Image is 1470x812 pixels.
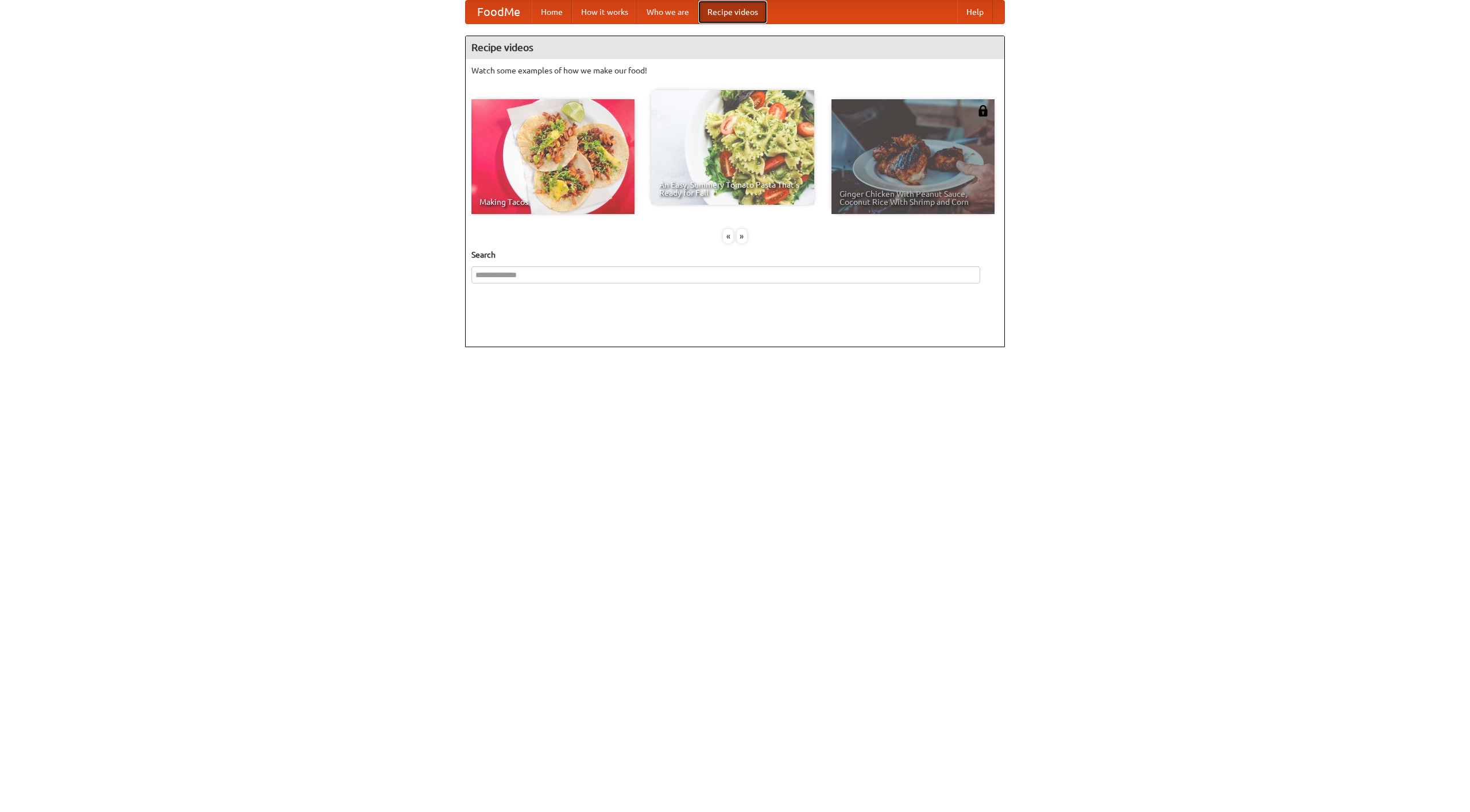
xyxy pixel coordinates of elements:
a: Home [532,1,572,24]
img: 483408.png [977,105,989,116]
a: An Easy, Summery Tomato Pasta That's Ready for Fall [651,90,814,205]
a: Making Tacos [471,99,635,214]
a: Help [957,1,993,24]
span: An Easy, Summery Tomato Pasta That's Ready for Fall [659,181,806,197]
span: Making Tacos [479,198,626,206]
a: Who we are [637,1,698,24]
p: Watch some examples of how we make our food! [471,65,999,76]
a: How it works [572,1,637,24]
div: » [737,229,747,243]
a: Recipe videos [698,1,767,24]
a: FoodMe [466,1,532,24]
h4: Recipe videos [466,36,1004,59]
h5: Search [471,249,999,261]
div: « [723,229,733,243]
